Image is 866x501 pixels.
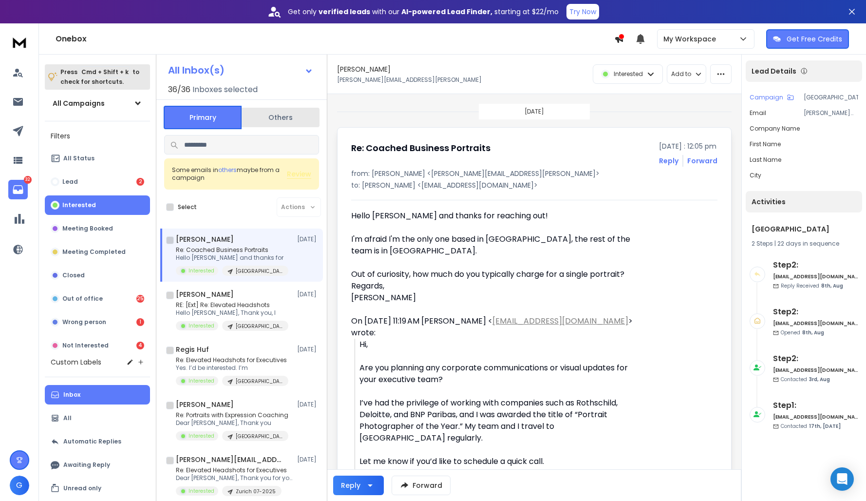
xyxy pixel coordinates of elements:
p: Re: Portraits with Expression Coaching [176,411,288,419]
span: 8th, Aug [821,282,843,289]
p: Unread only [63,484,101,492]
button: Others [242,107,320,128]
p: City [750,172,761,179]
p: Meeting Completed [62,248,126,256]
p: Company Name [750,125,800,133]
h1: [PERSON_NAME] [176,400,234,409]
div: Regards, [351,280,636,292]
p: [DATE] : 12:05 pm [659,141,717,151]
p: [GEOGRAPHIC_DATA] [236,323,282,330]
div: Let me know if you’d like to schedule a quick call. [359,444,636,479]
p: Press to check for shortcuts. [60,67,139,87]
h6: [EMAIL_ADDRESS][DOMAIN_NAME] [773,273,858,280]
h6: [EMAIL_ADDRESS][DOMAIN_NAME] [773,320,858,327]
p: to: [PERSON_NAME] <[EMAIL_ADDRESS][DOMAIN_NAME]> [351,180,717,190]
p: [GEOGRAPHIC_DATA] [236,268,282,275]
h6: Step 2 : [773,259,858,271]
p: All Status [63,154,94,162]
h6: [EMAIL_ADDRESS][DOMAIN_NAME] [773,413,858,421]
div: Hello [PERSON_NAME] and thanks for reaching out! [351,210,636,304]
p: Out of office [62,295,103,303]
button: Forward [392,476,451,495]
button: All [45,408,150,428]
button: Reply [659,156,678,166]
span: 8th, Aug [802,329,824,336]
h1: [PERSON_NAME] [176,289,234,299]
p: Awaiting Reply [63,461,110,469]
span: 3rd, Aug [809,376,830,383]
div: Open Intercom Messenger [830,467,854,491]
a: [EMAIL_ADDRESS][DOMAIN_NAME] [492,315,628,327]
p: Opened [781,329,824,336]
h6: Step 1 : [773,400,858,411]
p: Hello [PERSON_NAME] and thanks for [176,254,288,262]
p: Lead [62,178,78,186]
h1: All Inbox(s) [168,65,225,75]
div: Activities [746,191,862,212]
p: Get only with our starting at $22/mo [288,7,559,17]
p: Automatic Replies [63,438,121,445]
div: 2 [136,178,144,186]
h6: [EMAIL_ADDRESS][DOMAIN_NAME] [773,366,858,374]
h3: Custom Labels [51,357,101,367]
h1: Regis Huf [176,345,209,354]
h1: Re: Coached Business Portraits [351,141,490,155]
button: Unread only [45,479,150,498]
button: Automatic Replies [45,432,150,451]
p: Interested [188,487,214,495]
span: 22 days in sequence [777,239,839,248]
button: Primary [164,106,242,129]
p: Re: Coached Business Portraits [176,246,288,254]
h1: [PERSON_NAME][EMAIL_ADDRESS][PERSON_NAME][DOMAIN_NAME] [176,455,283,464]
div: 1 [136,318,144,326]
p: Not Interested [62,342,109,349]
p: [DATE] [297,290,319,298]
p: Hello [PERSON_NAME], Thank you, I [176,309,288,317]
span: Review [287,169,311,179]
div: Hi, [359,339,636,350]
p: Last Name [750,156,781,164]
button: All Inbox(s) [160,60,321,80]
h3: Filters [45,129,150,143]
div: | [752,240,856,248]
p: RE: [Ext] Re: Elevated Headshots [176,301,288,309]
strong: AI-powered Lead Finder, [401,7,492,17]
p: from: [PERSON_NAME] <[PERSON_NAME][EMAIL_ADDRESS][PERSON_NAME]> [351,169,717,178]
button: Awaiting Reply [45,455,150,475]
p: [DATE] [297,235,319,243]
p: Dear [PERSON_NAME], Thank you for your [176,474,293,482]
p: [PERSON_NAME][EMAIL_ADDRESS][PERSON_NAME] [804,109,858,117]
label: Select [178,203,197,211]
p: My Workspace [663,34,720,44]
p: Interested [188,377,214,385]
button: Get Free Credits [766,29,849,49]
p: Interested [188,267,214,274]
p: [DATE] [297,346,319,353]
p: Interested [188,322,214,329]
button: Try Now [566,4,599,19]
p: [GEOGRAPHIC_DATA] [804,94,858,101]
button: Meeting Booked [45,219,150,238]
button: Not Interested4 [45,336,150,355]
div: 4 [136,342,144,349]
strong: verified leads [319,7,370,17]
button: G [10,476,29,495]
div: Are you planning any corporate communications or visual updates for your executive team? [359,350,636,385]
h1: Onebox [56,33,614,45]
span: 17th, [DATE] [809,423,841,430]
button: Lead2 [45,172,150,192]
p: Add to [671,70,691,78]
p: Contacted [781,376,830,383]
button: Wrong person1 [45,312,150,332]
p: Meeting Booked [62,225,113,232]
h6: Step 2 : [773,306,858,318]
h6: Step 2 : [773,353,858,365]
p: Contacted [781,423,841,430]
p: [DATE] [297,456,319,463]
p: Zurich 07-2025 [236,488,276,495]
button: All Campaigns [45,94,150,113]
div: I'm afraid I'm the only one based in [GEOGRAPHIC_DATA], the rest of the team is in [GEOGRAPHIC_DA... [351,233,636,280]
p: Yes. I’d be interested. I’m [176,364,288,372]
